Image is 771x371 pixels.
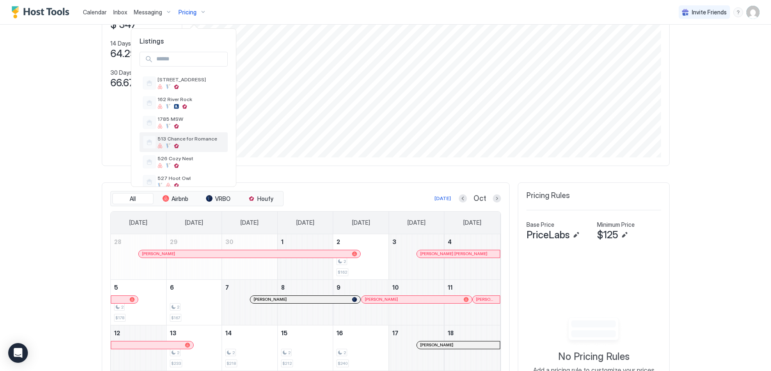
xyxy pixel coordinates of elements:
span: 527 Hoot Owl [158,175,224,181]
span: Listings [131,37,236,45]
input: Input Field [153,52,227,66]
span: 162 River Rock [158,96,224,102]
span: 513 Chance for Romance [158,136,224,142]
span: [STREET_ADDRESS] [158,76,224,83]
span: 526 Cozy Nest [158,155,224,161]
span: 1785 MSW [158,116,224,122]
div: Open Intercom Messenger [8,343,28,363]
